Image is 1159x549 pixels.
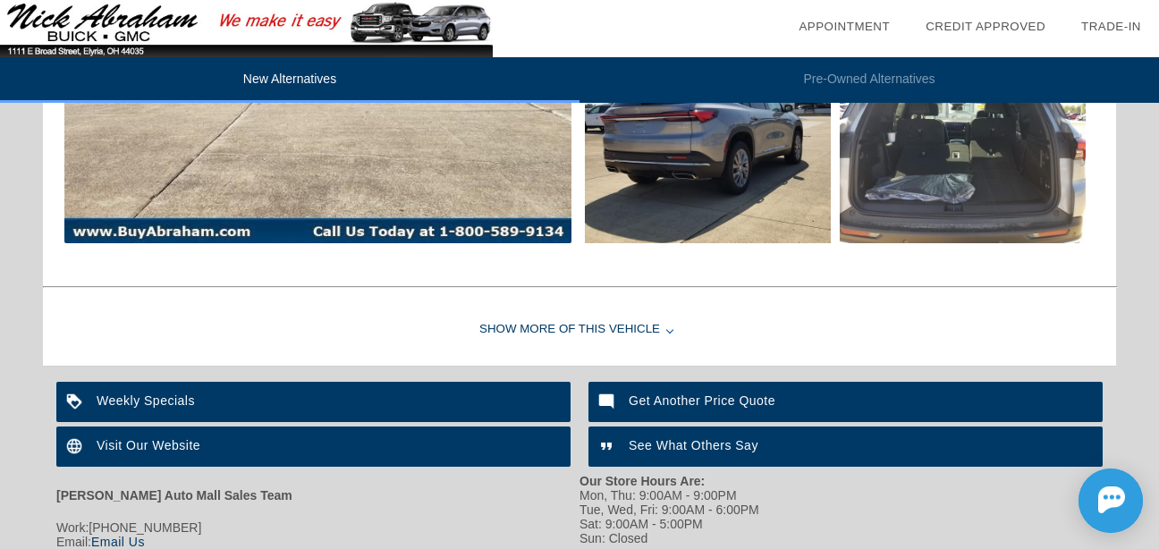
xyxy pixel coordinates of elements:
[588,382,629,422] img: ic_mode_comment_white_24dp_2x.png
[588,427,1103,467] a: See What Others Say
[89,520,201,535] span: [PHONE_NUMBER]
[579,488,1103,545] div: Mon, Thu: 9:00AM - 9:00PM Tue, Wed, Fri: 9:00AM - 6:00PM Sat: 9:00AM - 5:00PM Sun: Closed
[43,294,1116,366] div: Show More of this Vehicle
[56,520,579,535] div: Work:
[56,427,571,467] a: Visit Our Website
[56,488,292,503] strong: [PERSON_NAME] Auto Mall Sales Team
[56,427,97,467] img: ic_language_white_24dp_2x.png
[585,59,831,243] img: 3.jpg
[56,535,579,549] div: Email:
[588,427,629,467] img: ic_format_quote_white_24dp_2x.png
[579,474,705,488] strong: Our Store Hours Are:
[998,452,1159,549] iframe: Chat Assistance
[91,535,145,549] a: Email Us
[579,57,1159,103] li: Pre-Owned Alternatives
[56,382,97,422] img: ic_loyalty_white_24dp_2x.png
[799,20,890,33] a: Appointment
[926,20,1045,33] a: Credit Approved
[1081,20,1141,33] a: Trade-In
[840,59,1086,243] img: 5.jpg
[588,382,1103,422] a: Get Another Price Quote
[56,382,571,422] a: Weekly Specials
